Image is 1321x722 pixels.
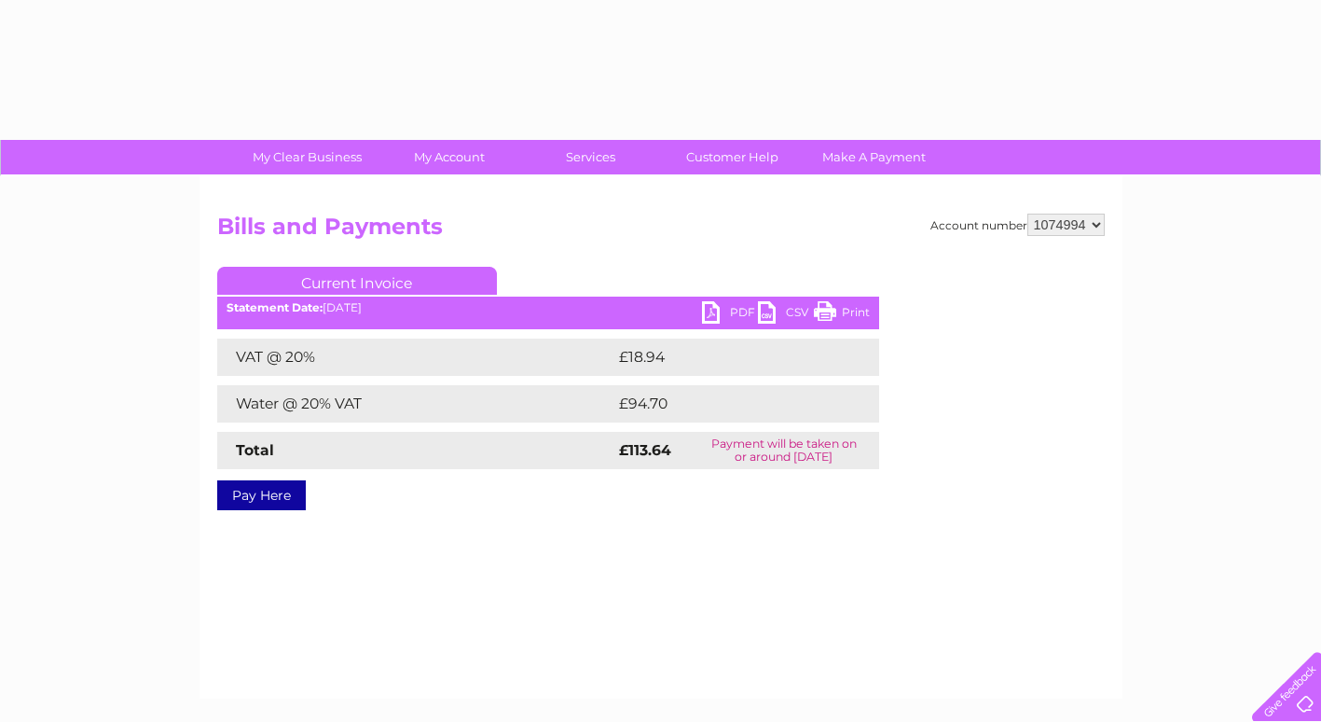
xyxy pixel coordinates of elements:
[217,480,306,510] a: Pay Here
[655,140,809,174] a: Customer Help
[217,339,614,376] td: VAT @ 20%
[236,441,274,459] strong: Total
[614,385,843,423] td: £94.70
[797,140,951,174] a: Make A Payment
[689,432,878,469] td: Payment will be taken on or around [DATE]
[814,301,870,328] a: Print
[614,339,841,376] td: £18.94
[514,140,667,174] a: Services
[619,441,671,459] strong: £113.64
[702,301,758,328] a: PDF
[227,300,323,314] b: Statement Date:
[930,214,1105,236] div: Account number
[230,140,384,174] a: My Clear Business
[217,267,497,295] a: Current Invoice
[217,301,879,314] div: [DATE]
[217,214,1105,249] h2: Bills and Payments
[217,385,614,423] td: Water @ 20% VAT
[758,301,814,328] a: CSV
[372,140,526,174] a: My Account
